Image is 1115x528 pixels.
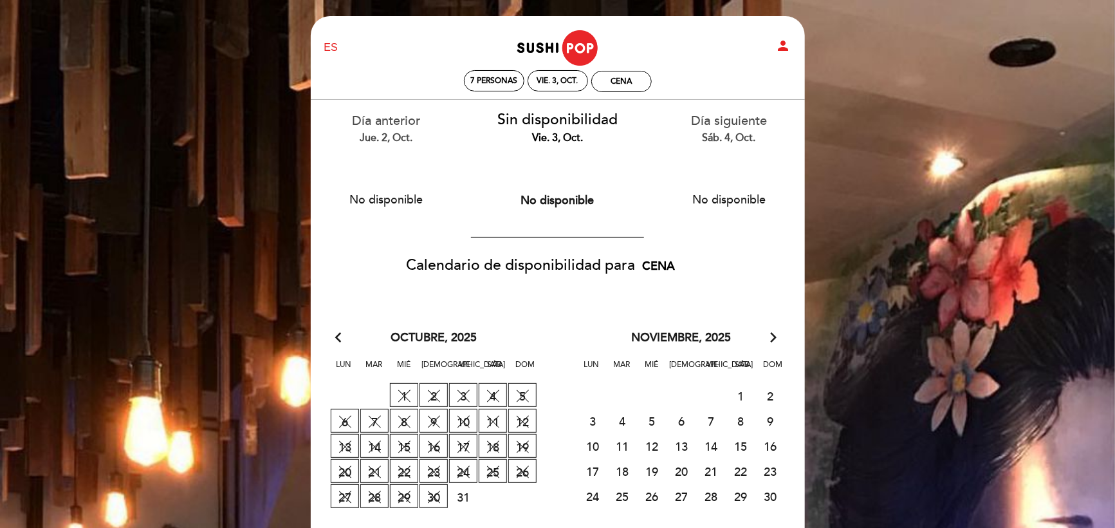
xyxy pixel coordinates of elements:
[449,485,477,509] span: 31
[390,434,418,458] span: 15
[776,38,791,58] button: person
[653,112,806,145] div: Día siguiente
[449,459,477,483] span: 24
[578,459,607,483] span: 17
[578,358,604,382] span: Lun
[760,358,786,382] span: Dom
[391,358,417,382] span: Mié
[653,131,806,146] div: sáb. 4, oct.
[449,434,477,458] span: 17
[481,131,634,146] div: vie. 3, oct.
[419,434,448,458] span: 16
[508,434,537,458] span: 19
[477,30,638,66] a: Sushipop [PERSON_NAME]
[608,409,636,433] span: 4
[331,358,356,382] span: Lun
[638,434,666,458] span: 12
[578,434,607,458] span: 10
[479,383,507,407] span: 4
[452,358,477,382] span: Vie
[638,484,666,508] span: 26
[479,459,507,483] span: 25
[726,459,755,483] span: 22
[611,77,632,86] div: Cena
[697,459,725,483] span: 21
[360,434,389,458] span: 14
[697,409,725,433] span: 7
[726,409,755,433] span: 8
[578,484,607,508] span: 24
[331,434,359,458] span: 13
[449,409,477,433] span: 10
[726,484,755,508] span: 29
[360,459,389,483] span: 21
[756,484,784,508] span: 30
[406,256,635,274] span: Calendario de disponibilidad para
[609,358,634,382] span: Mar
[768,330,780,346] i: arrow_forward_ios
[470,76,517,86] span: 7 personas
[449,383,477,407] span: 3
[638,459,666,483] span: 19
[419,459,448,483] span: 23
[512,358,538,382] span: Dom
[496,184,618,216] button: No disponible
[669,358,695,382] span: [DEMOGRAPHIC_DATA]
[310,131,463,146] div: jue. 2, oct.
[756,434,784,458] span: 16
[390,409,418,433] span: 8
[776,38,791,53] i: person
[608,434,636,458] span: 11
[756,459,784,483] span: 23
[390,459,418,483] span: 22
[325,184,447,216] button: No disponible
[390,383,418,407] span: 1
[638,409,666,433] span: 5
[360,484,389,508] span: 28
[361,358,387,382] span: Mar
[419,383,448,407] span: 2
[419,484,448,508] span: 30
[419,409,448,433] span: 9
[331,459,359,483] span: 20
[756,384,784,408] span: 2
[697,434,725,458] span: 14
[667,409,696,433] span: 6
[479,409,507,433] span: 11
[756,409,784,433] span: 9
[390,484,418,508] span: 29
[667,459,696,483] span: 20
[608,459,636,483] span: 18
[508,459,537,483] span: 26
[331,484,359,508] span: 27
[497,111,618,129] span: Sin disponibilidad
[521,193,594,207] span: No disponible
[508,383,537,407] span: 5
[726,384,755,408] span: 1
[667,484,696,508] span: 27
[482,358,508,382] span: Sáb
[667,434,696,458] span: 13
[360,409,389,433] span: 7
[632,330,732,346] span: noviembre, 2025
[697,484,725,508] span: 28
[699,358,725,382] span: Vie
[310,112,463,145] div: Día anterior
[668,184,790,216] button: No disponible
[508,409,537,433] span: 12
[391,330,477,346] span: octubre, 2025
[479,434,507,458] span: 18
[639,358,665,382] span: Mié
[608,484,636,508] span: 25
[726,434,755,458] span: 15
[331,409,359,433] span: 6
[578,409,607,433] span: 3
[336,330,347,346] i: arrow_back_ios
[421,358,447,382] span: [DEMOGRAPHIC_DATA]
[537,76,578,86] div: vie. 3, oct.
[730,358,755,382] span: Sáb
